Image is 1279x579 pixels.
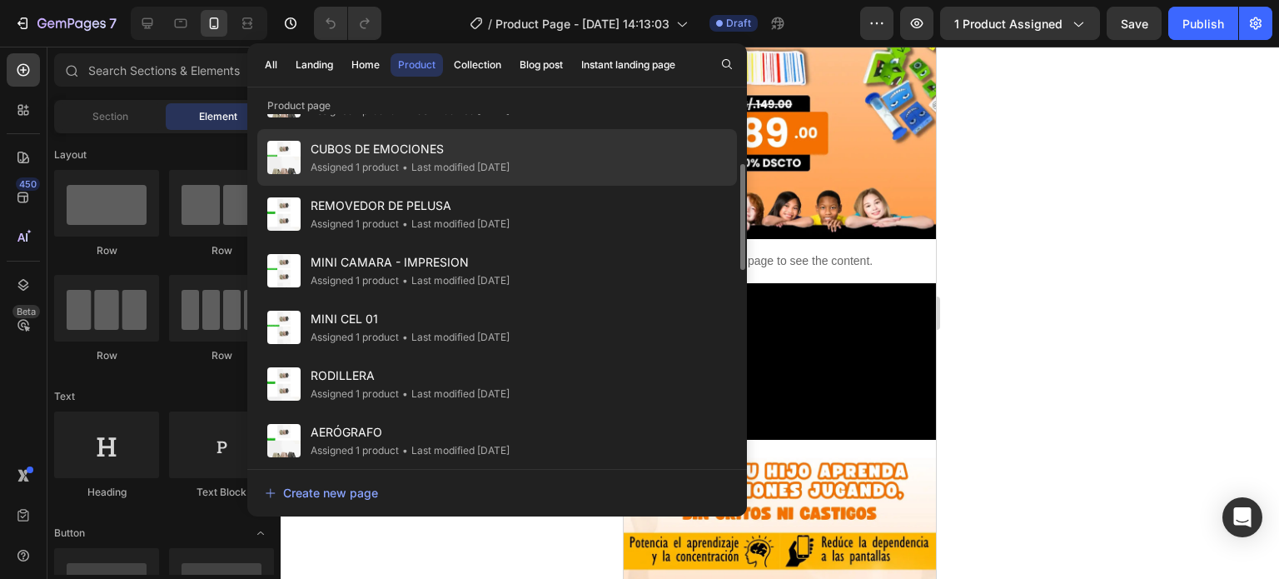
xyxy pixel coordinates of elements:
span: MINI CEL 01 [311,309,510,329]
span: • [402,217,408,230]
button: Instant landing page [574,53,683,77]
div: Last modified [DATE] [399,216,510,232]
span: Layout [54,147,87,162]
div: Assigned 1 product [311,442,399,459]
div: Publish [1182,15,1224,32]
p: Product page [247,97,747,114]
button: Home [344,53,387,77]
button: Blog post [512,53,570,77]
span: CUBOS DE EMOCIONES [311,139,510,159]
span: Button [54,526,85,541]
div: Last modified [DATE] [399,386,510,402]
span: • [402,274,408,287]
div: Assigned 1 product [311,159,399,176]
input: Search Sections & Elements [54,53,274,87]
button: Collection [446,53,509,77]
div: Landing [296,57,333,72]
span: RODILLERA [311,366,510,386]
button: Product [391,53,443,77]
div: 450 [16,177,40,191]
span: Text [54,389,75,404]
span: • [402,161,408,173]
span: / [488,15,492,32]
span: • [402,444,408,457]
div: Last modified [DATE] [399,272,510,289]
div: Blog post [520,57,563,72]
span: Section [92,109,128,124]
span: Draft [726,16,751,31]
div: Assigned 1 product [311,216,399,232]
span: Element [199,109,237,124]
span: AERÓGRAFO [311,422,510,442]
div: Row [169,243,274,258]
div: Product [398,57,435,72]
div: Create new page [265,484,378,502]
div: Row [54,348,159,363]
span: Toggle open [247,520,274,547]
button: 7 [7,7,124,40]
button: Create new page [264,477,730,510]
p: 7 [109,13,117,33]
div: Instant landing page [581,57,675,72]
div: Open Intercom Messenger [1222,497,1262,537]
div: Last modified [DATE] [399,329,510,346]
div: Assigned 1 product [311,329,399,346]
div: Assigned 1 product [311,272,399,289]
div: Text Block [169,485,274,500]
div: Beta [12,305,40,318]
button: Save [1107,7,1162,40]
span: • [402,387,408,400]
iframe: Design area [624,47,936,579]
span: Save [1121,17,1148,31]
span: MINI CAMARA - IMPRESION [311,252,510,272]
div: Last modified [DATE] [399,442,510,459]
div: Row [169,348,274,363]
div: Undo/Redo [314,7,381,40]
div: Home [351,57,380,72]
div: Row [54,243,159,258]
button: Landing [288,53,341,77]
span: Product Page - [DATE] 14:13:03 [495,15,669,32]
div: Heading [54,485,159,500]
div: Assigned 1 product [311,386,399,402]
span: • [402,331,408,343]
button: Publish [1168,7,1238,40]
div: Last modified [DATE] [399,159,510,176]
span: REMOVEDOR DE PELUSA [311,196,510,216]
span: 1 product assigned [954,15,1063,32]
button: 1 product assigned [940,7,1100,40]
div: Collection [454,57,501,72]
